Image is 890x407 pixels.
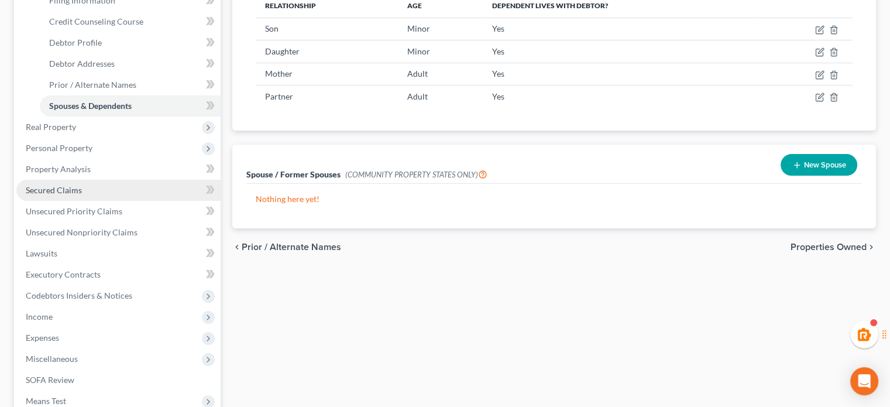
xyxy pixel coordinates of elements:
[483,40,757,63] td: Yes
[398,18,483,40] td: Minor
[791,242,867,252] span: Properties Owned
[850,367,878,395] div: Open Intercom Messenger
[26,354,78,364] span: Miscellaneous
[26,333,59,343] span: Expenses
[256,193,853,205] p: Nothing here yet!
[16,370,221,391] a: SOFA Review
[398,63,483,85] td: Adult
[40,32,221,53] a: Debtor Profile
[40,74,221,95] a: Prior / Alternate Names
[49,101,132,111] span: Spouses & Dependents
[232,242,242,252] i: chevron_left
[256,40,398,63] td: Daughter
[26,206,122,216] span: Unsecured Priority Claims
[242,242,341,252] span: Prior / Alternate Names
[40,53,221,74] a: Debtor Addresses
[781,154,857,176] button: New Spouse
[867,242,876,252] i: chevron_right
[26,164,91,174] span: Property Analysis
[483,85,757,107] td: Yes
[26,375,74,385] span: SOFA Review
[246,169,341,179] span: Spouse / Former Spouses
[26,290,132,300] span: Codebtors Insiders & Notices
[26,269,101,279] span: Executory Contracts
[483,63,757,85] td: Yes
[26,122,76,132] span: Real Property
[16,264,221,285] a: Executory Contracts
[49,80,136,90] span: Prior / Alternate Names
[49,59,115,69] span: Debtor Addresses
[483,18,757,40] td: Yes
[26,143,92,153] span: Personal Property
[49,16,143,26] span: Credit Counseling Course
[791,242,876,252] button: Properties Owned chevron_right
[16,222,221,243] a: Unsecured Nonpriority Claims
[256,63,398,85] td: Mother
[26,248,57,258] span: Lawsuits
[26,396,66,406] span: Means Test
[49,37,102,47] span: Debtor Profile
[256,18,398,40] td: Son
[26,312,53,322] span: Income
[256,85,398,107] td: Partner
[398,85,483,107] td: Adult
[16,159,221,180] a: Property Analysis
[232,242,341,252] button: chevron_left Prior / Alternate Names
[40,95,221,117] a: Spouses & Dependents
[26,185,82,195] span: Secured Claims
[26,227,138,237] span: Unsecured Nonpriority Claims
[398,40,483,63] td: Minor
[16,201,221,222] a: Unsecured Priority Claims
[40,11,221,32] a: Credit Counseling Course
[345,170,487,179] span: (COMMUNITY PROPERTY STATES ONLY)
[16,180,221,201] a: Secured Claims
[16,243,221,264] a: Lawsuits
